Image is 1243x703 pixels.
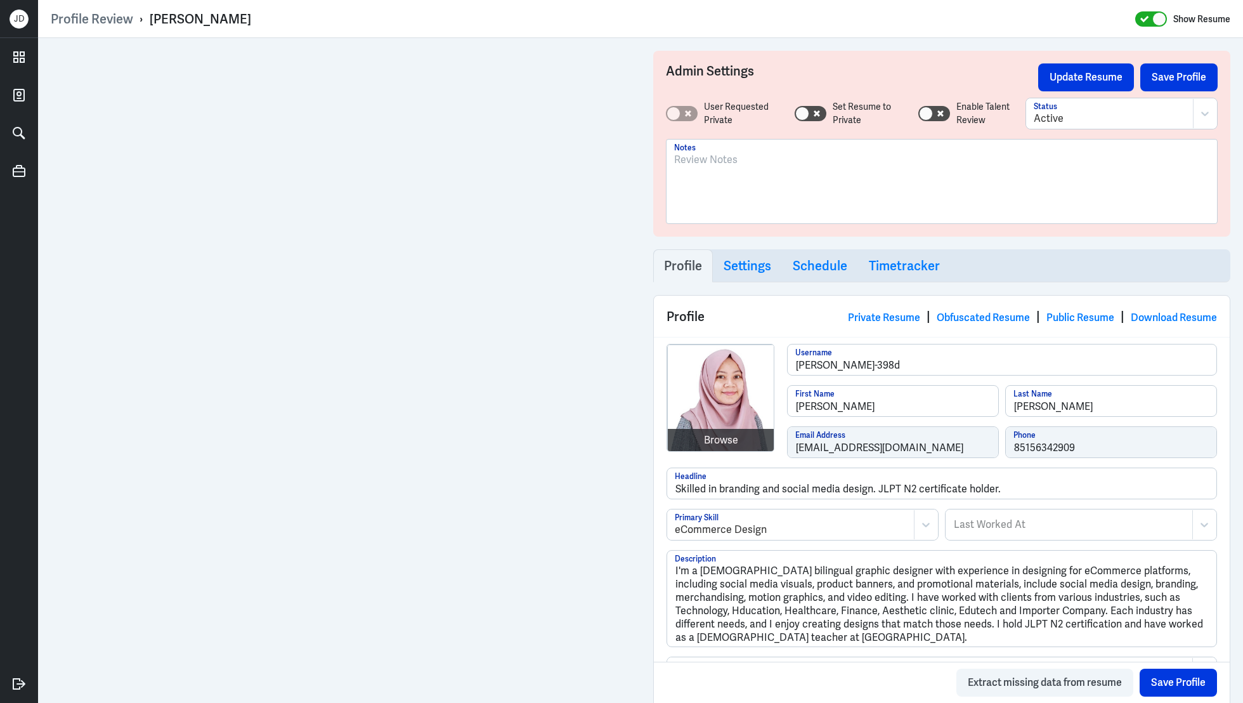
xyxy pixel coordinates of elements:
p: › [133,11,150,27]
input: Email Address [788,427,998,457]
a: Public Resume [1046,311,1114,324]
div: J D [10,10,29,29]
div: Browse [704,433,738,448]
button: Extract missing data from resume [956,669,1133,697]
button: Save Profile [1140,669,1217,697]
div: | | | [848,307,1217,326]
input: Headline [667,468,1216,499]
label: Set Resume to Private [833,100,906,127]
a: Profile Review [51,11,133,27]
label: Enable Talent Review [956,100,1025,127]
button: Update Resume [1038,63,1134,91]
input: First Name [788,386,998,416]
input: Phone [1006,427,1216,457]
h3: Schedule [793,258,847,273]
label: Show Resume [1173,11,1230,27]
a: Obfuscated Resume [937,311,1030,324]
h3: Timetracker [869,258,940,273]
h3: Profile [664,258,702,273]
a: Private Resume [848,311,920,324]
img: Ayu_Asmala_Dewi.jpg [668,345,774,452]
label: User Requested Private [704,100,782,127]
textarea: I'm a [DEMOGRAPHIC_DATA] bilingual graphic designer with experience in designing for eCommerce pl... [667,551,1216,647]
h3: Settings [724,258,771,273]
input: Username [788,345,1216,375]
div: [PERSON_NAME] [150,11,251,27]
iframe: https://ppcdn.hiredigital.com/users/939cba1b/a/407375103/CV_-_Ayu_Asmala_Dewi.pdf?Expires=1758209... [51,51,628,690]
input: Last Name [1006,386,1216,416]
a: Download Resume [1131,311,1217,324]
h3: Admin Settings [666,63,1038,91]
div: Profile [654,296,1230,337]
button: Save Profile [1140,63,1218,91]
